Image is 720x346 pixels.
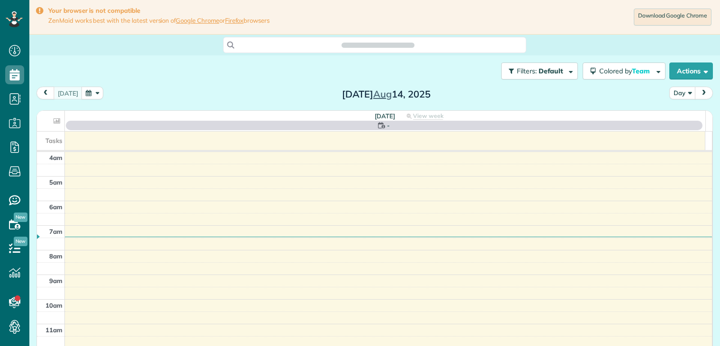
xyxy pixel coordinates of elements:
[413,112,443,120] span: View week
[49,228,63,235] span: 7am
[539,67,564,75] span: Default
[48,7,270,15] strong: Your browser is not compatible
[48,17,270,25] span: ZenMaid works best with the latest version of or browsers
[599,67,653,75] span: Colored by
[45,326,63,334] span: 11am
[49,203,63,211] span: 6am
[496,62,578,80] a: Filters: Default
[49,154,63,161] span: 4am
[501,62,578,80] button: Filters: Default
[45,302,63,309] span: 10am
[49,277,63,284] span: 9am
[45,137,63,144] span: Tasks
[373,88,392,100] span: Aug
[695,87,713,99] button: next
[327,89,445,99] h2: [DATE] 14, 2025
[669,62,713,80] button: Actions
[49,252,63,260] span: 8am
[387,121,390,130] span: -
[54,87,82,99] button: [DATE]
[375,112,395,120] span: [DATE]
[351,40,405,50] span: Search ZenMaid…
[14,237,27,246] span: New
[517,67,537,75] span: Filters:
[632,67,651,75] span: Team
[669,87,696,99] button: Day
[634,9,711,26] a: Download Google Chrome
[583,62,666,80] button: Colored byTeam
[14,213,27,222] span: New
[36,87,54,99] button: prev
[49,178,63,186] span: 5am
[176,17,219,24] a: Google Chrome
[225,17,244,24] a: Firefox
